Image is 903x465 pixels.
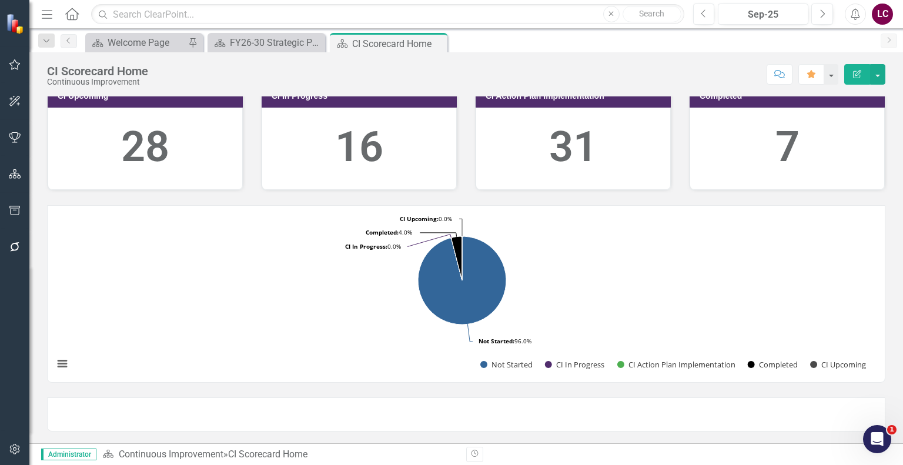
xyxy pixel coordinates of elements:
button: View chart menu, Chart [54,355,71,372]
div: » [102,448,457,461]
tspan: CI In Progress: [345,242,387,250]
path: CI Action Plan Implementation, 0. [451,238,462,281]
div: CI Scorecard Home [352,36,444,51]
h3: CI In Progress [272,92,451,101]
div: 16 [274,117,444,178]
path: Completed, 7. [451,236,462,280]
tspan: Not Started: [479,337,514,345]
h3: CI Action Plan Implementation [486,92,665,101]
div: FY26-30 Strategic Plan [230,35,322,50]
h3: CI Upcoming [58,92,237,101]
input: Search ClearPoint... [91,4,684,25]
button: LC [872,4,893,25]
a: Welcome Page [88,35,185,50]
svg: Interactive chart [48,206,877,382]
span: 1 [887,425,897,434]
a: FY26-30 Strategic Plan [210,35,322,50]
text: 0.0% [345,242,401,250]
button: Show CI Action Plan Implementation [617,359,735,370]
div: Chart. Highcharts interactive chart. [48,206,885,382]
button: Search [623,6,681,22]
div: CI Scorecard Home [228,449,307,460]
text: 4.0% [366,228,412,236]
button: Show Completed [748,359,797,370]
a: Continuous Improvement [119,449,223,460]
iframe: Intercom live chat [863,425,891,453]
span: Administrator [41,449,96,460]
path: Not Started, 168. [418,236,506,325]
div: CI Scorecard Home [47,65,148,78]
div: Continuous Improvement [47,78,148,86]
span: Search [639,9,664,18]
text: 96.0% [479,337,531,345]
button: Show CI Upcoming [810,359,866,370]
div: 31 [488,117,658,178]
div: Sep-25 [722,8,804,22]
button: Sep-25 [718,4,808,25]
div: 28 [60,117,230,178]
tspan: CI Upcoming: [400,215,439,223]
div: 7 [702,117,872,178]
text: 0.0% [400,215,452,223]
button: Show CI In Progress [545,359,604,370]
h3: Completed [700,92,879,101]
div: Welcome Page [108,35,185,50]
tspan: Completed: [366,228,399,236]
img: ClearPoint Strategy [6,14,26,34]
text: CI Action Plan Implementation [628,359,735,370]
button: Show Not Started [480,359,532,370]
